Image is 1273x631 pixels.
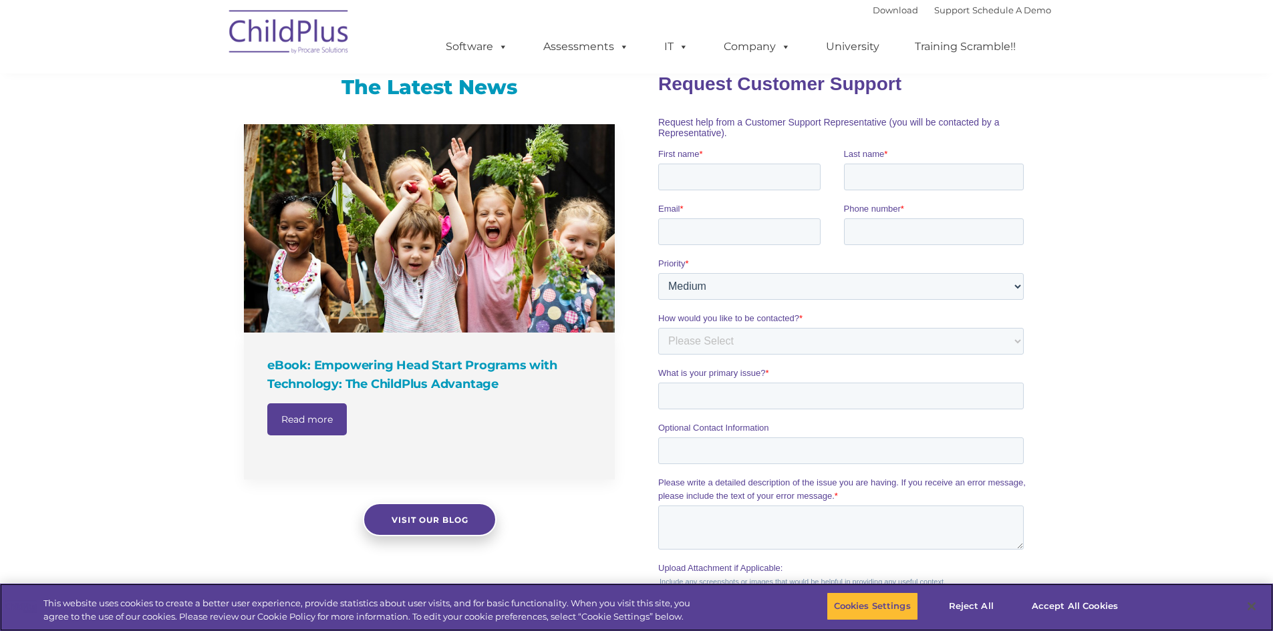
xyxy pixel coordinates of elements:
[972,5,1051,15] a: Schedule A Demo
[391,515,468,525] span: Visit our blog
[934,5,970,15] a: Support
[651,33,702,60] a: IT
[267,356,595,393] h4: eBook: Empowering Head Start Programs with Technology: The ChildPlus Advantage
[901,33,1029,60] a: Training Scramble!!
[244,74,615,101] h3: The Latest News
[43,597,700,623] div: This website uses cookies to create a better user experience, provide statistics about user visit...
[827,592,918,620] button: Cookies Settings
[1237,592,1266,621] button: Close
[873,5,918,15] a: Download
[710,33,804,60] a: Company
[930,592,1013,620] button: Reject All
[813,33,893,60] a: University
[267,403,347,435] a: Read more
[363,503,497,536] a: Visit our blog
[223,1,356,67] img: ChildPlus by Procare Solutions
[1024,592,1125,620] button: Accept All Cookies
[873,5,1051,15] font: |
[530,33,642,60] a: Assessments
[432,33,521,60] a: Software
